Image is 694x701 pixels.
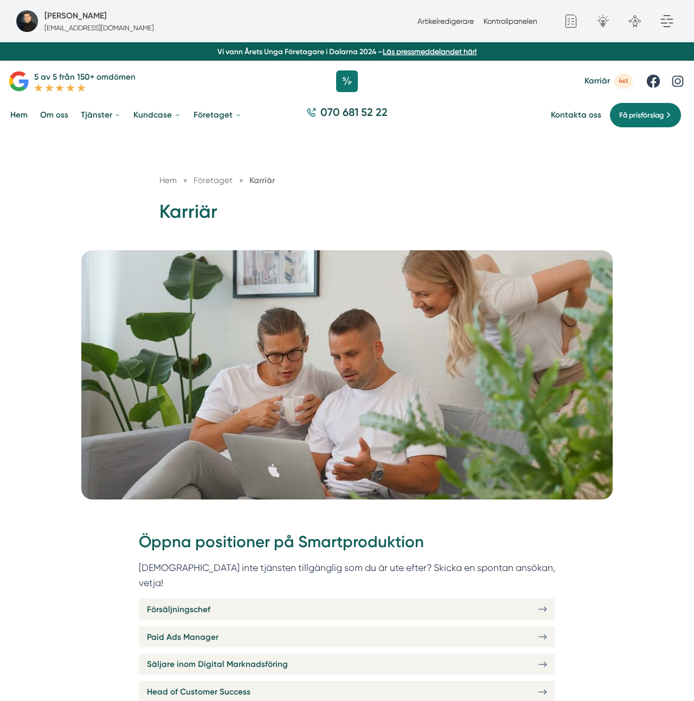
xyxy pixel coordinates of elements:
h5: Super Administratör [44,9,107,22]
a: Kontrollpanelen [484,17,537,25]
span: Head of Customer Success [147,685,250,698]
nav: Breadcrumb [159,174,535,187]
p: Vi vann Årets Unga Företagare i Dalarna 2024 – [4,47,690,57]
span: 070 681 52 22 [320,105,388,120]
span: » [239,174,243,187]
a: Karriär 4st [584,74,633,88]
p: 5 av 5 från 150+ omdömen [34,70,136,83]
img: Karriär [81,250,613,499]
a: Företaget [191,102,243,129]
span: 4st [614,74,633,88]
a: Få prisförslag [609,102,682,128]
h2: Öppna positioner på Smartproduktion [139,531,555,560]
p: [EMAIL_ADDRESS][DOMAIN_NAME] [44,23,154,33]
a: Artikelredigerare [417,17,474,25]
a: Läs pressmeddelandet här! [383,47,477,56]
a: Paid Ads Manager [139,626,555,647]
a: Karriär [249,176,275,185]
a: Försäljningschef [139,599,555,620]
span: Få prisförslag [619,109,664,121]
a: Hem [159,176,177,185]
a: Om oss [38,102,70,129]
a: Säljare inom Digital Marknadsföring [139,654,555,675]
span: Företaget [194,176,233,185]
a: Tjänster [79,102,123,129]
span: Försäljningschef [147,603,210,616]
span: Paid Ads Manager [147,631,219,644]
a: Kontakta oss [551,110,601,120]
a: Företaget [194,176,235,185]
span: Säljare inom Digital Marknadsföring [147,658,288,671]
a: Hem [8,102,30,129]
span: » [183,174,187,187]
p: [DEMOGRAPHIC_DATA] inte tjänsten tillgänglig som du är ute efter? Skicka en spontan ansökan, vetja! [139,560,555,590]
span: Karriär [584,76,610,86]
img: foretagsbild-pa-smartproduktion-ett-foretag-i-dalarnas-lan-2023.jpg [16,10,38,32]
a: 070 681 52 22 [303,105,392,126]
a: Kundcase [131,102,183,129]
h1: Karriär [159,199,535,232]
